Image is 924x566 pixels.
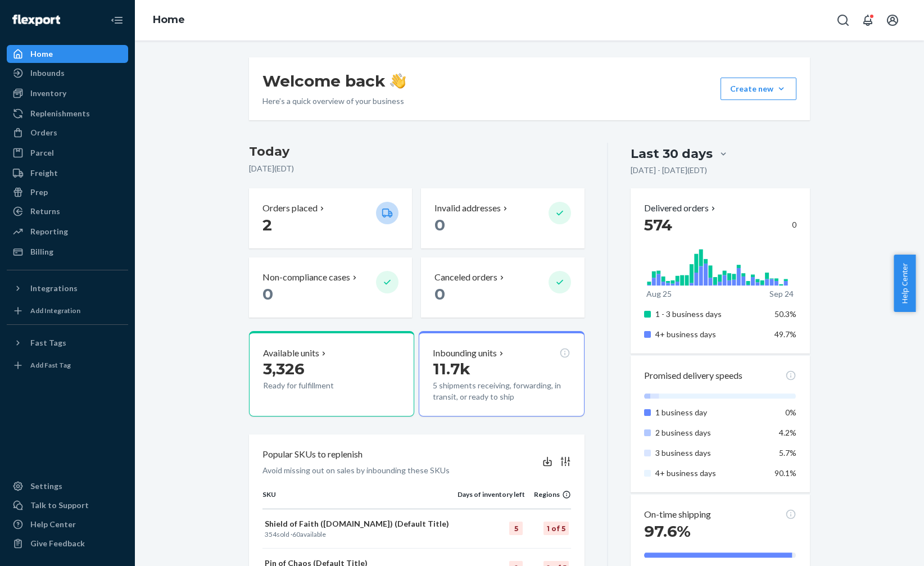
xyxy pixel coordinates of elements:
span: 60 [292,530,300,538]
div: Orders [30,127,57,138]
span: 574 [644,215,672,234]
span: 354 [265,530,277,538]
span: 0 [434,284,445,304]
button: Delivered orders [644,202,718,215]
a: Billing [7,243,128,261]
p: 1 - 3 business days [655,309,766,320]
button: Talk to Support [7,496,128,514]
span: 5.7% [779,448,796,458]
a: Add Integration [7,302,128,320]
h1: Welcome back [262,71,406,91]
div: Reporting [30,226,68,237]
a: Freight [7,164,128,182]
p: Inbounding units [433,347,497,360]
span: 2 [262,215,272,234]
button: Non-compliance cases 0 [249,257,412,318]
div: 5 [509,522,523,535]
button: Open Search Box [832,9,854,31]
h3: Today [249,143,585,161]
a: Inbounds [7,64,128,82]
div: Inbounds [30,67,65,79]
div: Talk to Support [30,500,89,511]
button: Close Navigation [106,9,128,31]
th: Days of inventory left [458,490,525,509]
p: 5 shipments receiving, forwarding, in transit, or ready to ship [433,380,570,402]
div: 1 of 5 [543,522,569,535]
span: 97.6% [644,522,691,541]
button: Integrations [7,279,128,297]
div: Settings [30,481,62,492]
img: Flexport logo [12,15,60,26]
a: Add Fast Tag [7,356,128,374]
span: 0 [262,284,273,304]
p: Ready for fulfillment [263,380,367,391]
a: Settings [7,477,128,495]
p: [DATE] ( EDT ) [249,163,585,174]
div: Fast Tags [30,337,66,348]
p: 4+ business days [655,468,766,479]
p: Shield of Faith ([DOMAIN_NAME]) (Default Title) [265,518,455,529]
p: Sep 24 [769,288,794,300]
div: Prep [30,187,48,198]
div: Inventory [30,88,66,99]
span: 0 [434,215,445,234]
p: Aug 25 [646,288,672,300]
div: Last 30 days [631,145,713,162]
span: 11.7k [433,359,470,378]
a: Orders [7,124,128,142]
button: Help Center [894,255,916,312]
p: Here’s a quick overview of your business [262,96,406,107]
span: 4.2% [779,428,796,437]
a: Replenishments [7,105,128,123]
p: 3 business days [655,447,766,459]
a: Reporting [7,223,128,241]
p: Available units [263,347,319,360]
div: Billing [30,246,53,257]
a: Prep [7,183,128,201]
a: Inventory [7,84,128,102]
div: Regions [525,490,571,499]
button: Create new [721,78,796,100]
span: 3,326 [263,359,305,378]
div: Give Feedback [30,538,85,549]
button: Give Feedback [7,535,128,553]
iframe: Opens a widget where you can chat to one of our agents [851,532,913,560]
span: 50.3% [774,309,796,319]
button: Open notifications [857,9,879,31]
a: Help Center [7,515,128,533]
button: Inbounding units11.7k5 shipments receiving, forwarding, in transit, or ready to ship [419,331,584,416]
button: Invalid addresses 0 [421,188,584,248]
ol: breadcrumbs [144,4,194,37]
div: Integrations [30,283,78,294]
p: Orders placed [262,202,318,215]
div: Returns [30,206,60,217]
p: 4+ business days [655,329,766,340]
div: Parcel [30,147,54,159]
div: Help Center [30,519,76,530]
button: Canceled orders 0 [421,257,584,318]
button: Fast Tags [7,334,128,352]
a: Returns [7,202,128,220]
div: Freight [30,167,58,179]
div: Home [30,48,53,60]
img: hand-wave emoji [390,73,406,89]
span: 0% [785,407,796,417]
p: Popular SKUs to replenish [262,448,363,461]
button: Available units3,326Ready for fulfillment [249,331,414,416]
a: Home [7,45,128,63]
p: Invalid addresses [434,202,501,215]
span: 49.7% [774,329,796,339]
p: 1 business day [655,407,766,418]
div: Add Integration [30,306,80,315]
p: [DATE] - [DATE] ( EDT ) [631,165,707,176]
div: Add Fast Tag [30,360,71,370]
p: Canceled orders [434,271,497,284]
p: sold · available [265,529,455,539]
a: Parcel [7,144,128,162]
span: 90.1% [774,468,796,478]
p: Avoid missing out on sales by inbounding these SKUs [262,465,450,476]
p: On-time shipping [644,508,711,521]
th: SKU [262,490,458,509]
